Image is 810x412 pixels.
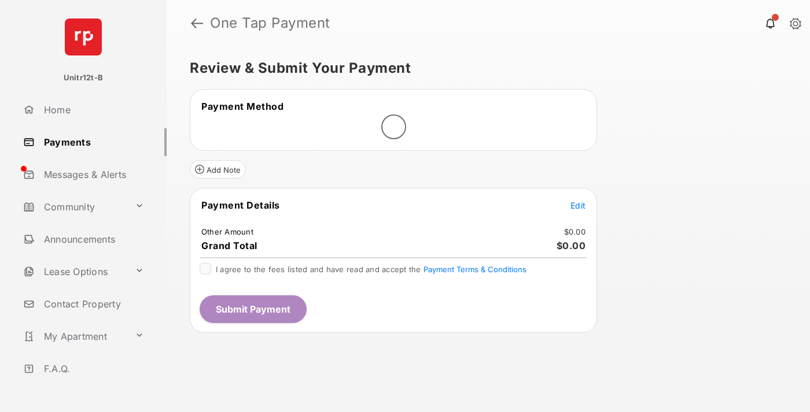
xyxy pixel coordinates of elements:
[201,101,283,112] span: Payment Method
[200,295,307,323] button: Submit Payment
[564,227,586,237] td: $0.00
[190,160,246,179] button: Add Note
[19,193,130,221] a: Community
[557,240,586,251] span: $0.00
[19,355,167,383] a: F.A.Q.
[19,290,167,318] a: Contact Property
[190,61,778,75] h5: Review & Submit Your Payment
[64,72,103,84] p: Unitr12t-B
[570,199,586,211] button: Edit
[210,16,330,30] strong: One Tap Payment
[65,18,102,55] img: svg+xml;base64,PHN2ZyB4bWxucz0iaHR0cDovL3d3dy53My5vcmcvMjAwMC9zdmciIHdpZHRoPSI2NCIgaGVpZ2h0PSI2NC...
[19,96,167,124] a: Home
[201,199,280,211] span: Payment Details
[19,225,167,253] a: Announcements
[19,161,167,188] a: Messages & Alerts
[570,201,586,210] span: Edit
[19,128,167,156] a: Payments
[201,227,254,237] td: Other Amount
[19,322,130,350] a: My Apartment
[201,240,257,251] span: Grand Total
[216,265,526,274] span: I agree to the fees listed and have read and accept the
[424,265,526,274] button: I agree to the fees listed and have read and accept the
[19,258,130,285] a: Lease Options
